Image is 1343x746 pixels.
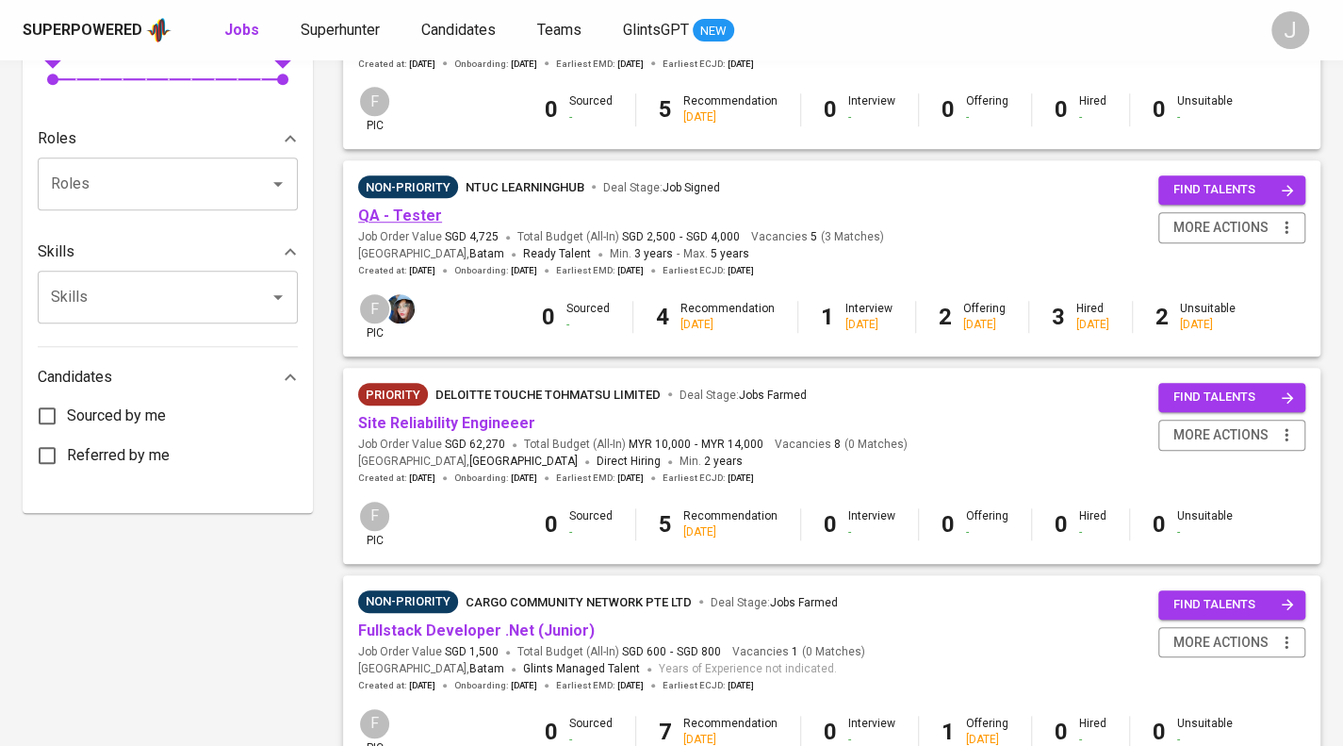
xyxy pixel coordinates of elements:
[686,229,740,245] span: SGD 4,000
[942,719,955,745] b: 1
[517,644,721,660] span: Total Budget (All-In)
[659,660,837,679] span: Years of Experience not indicated.
[821,304,834,330] b: 1
[524,437,763,453] span: Total Budget (All-In)
[569,508,613,540] div: Sourced
[739,389,807,402] span: Jobs Farmed
[445,644,499,660] span: SGD 1,500
[409,472,435,485] span: [DATE]
[677,245,680,264] span: -
[966,109,1008,125] div: -
[358,85,391,118] div: F
[789,644,798,660] span: 1
[1177,524,1233,540] div: -
[569,109,613,125] div: -
[23,16,172,44] a: Superpoweredapp logo
[537,19,585,42] a: Teams
[358,58,435,71] span: Created at :
[224,21,259,39] b: Jobs
[556,679,644,692] span: Earliest EMD :
[963,317,1006,333] div: [DATE]
[1177,508,1233,540] div: Unsuitable
[1271,11,1309,49] div: J
[1055,96,1068,123] b: 0
[146,16,172,44] img: app logo
[610,247,673,260] span: Min.
[1173,594,1294,616] span: find talents
[469,660,504,679] span: Batam
[659,511,672,538] b: 5
[445,229,499,245] span: SGD 4,725
[659,96,672,123] b: 5
[663,472,754,485] span: Earliest ECJD :
[728,58,754,71] span: [DATE]
[1079,524,1106,540] div: -
[358,472,435,485] span: Created at :
[537,21,581,39] span: Teams
[751,229,884,245] span: Vacancies ( 3 Matches )
[1155,304,1169,330] b: 2
[38,366,112,389] p: Candidates
[556,264,644,277] span: Earliest EMD :
[358,229,499,245] span: Job Order Value
[1158,175,1305,205] button: find talents
[680,317,775,333] div: [DATE]
[683,524,778,540] div: [DATE]
[622,229,676,245] span: SGD 2,500
[680,389,807,402] span: Deal Stage :
[569,93,613,125] div: Sourced
[454,472,537,485] span: Onboarding :
[1079,93,1106,125] div: Hired
[1177,109,1233,125] div: -
[435,388,661,402] span: Deloitte Touche Tohmatsu Limited
[623,19,734,42] a: GlintsGPT NEW
[1076,301,1109,333] div: Hired
[1153,96,1166,123] b: 0
[848,93,895,125] div: Interview
[454,679,537,692] span: Onboarding :
[358,500,391,533] div: F
[358,437,505,453] span: Job Order Value
[845,317,893,333] div: [DATE]
[966,93,1008,125] div: Offering
[831,437,841,453] span: 8
[622,644,666,660] span: SGD 600
[728,679,754,692] span: [DATE]
[38,127,76,150] p: Roles
[680,455,743,468] span: Min.
[1153,511,1166,538] b: 0
[466,180,584,194] span: NTUC LearningHub
[358,245,504,264] span: [GEOGRAPHIC_DATA] ,
[358,292,391,325] div: F
[942,511,955,538] b: 0
[1055,511,1068,538] b: 0
[824,96,837,123] b: 0
[1079,508,1106,540] div: Hired
[358,590,458,613] div: Sufficient Talents in Pipeline
[358,383,428,406] div: New Job received from Demand Team
[1173,631,1269,655] span: more actions
[845,301,893,333] div: Interview
[1173,216,1269,240] span: more actions
[808,229,817,245] span: 5
[556,472,644,485] span: Earliest EMD :
[358,178,458,197] span: Non-Priority
[732,644,865,660] span: Vacancies ( 0 Matches )
[358,679,435,692] span: Created at :
[445,437,505,453] span: SGD 62,270
[711,596,838,609] span: Deal Stage :
[848,508,895,540] div: Interview
[683,93,778,125] div: Recommendation
[409,679,435,692] span: [DATE]
[358,707,391,740] div: F
[545,96,558,123] b: 0
[683,247,749,260] span: Max.
[469,453,578,472] span: [GEOGRAPHIC_DATA]
[680,301,775,333] div: Recommendation
[695,437,697,453] span: -
[469,245,504,264] span: Batam
[358,414,535,432] a: Site Reliability Engineeer
[770,596,838,609] span: Jobs Farmed
[38,120,298,157] div: Roles
[511,264,537,277] span: [DATE]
